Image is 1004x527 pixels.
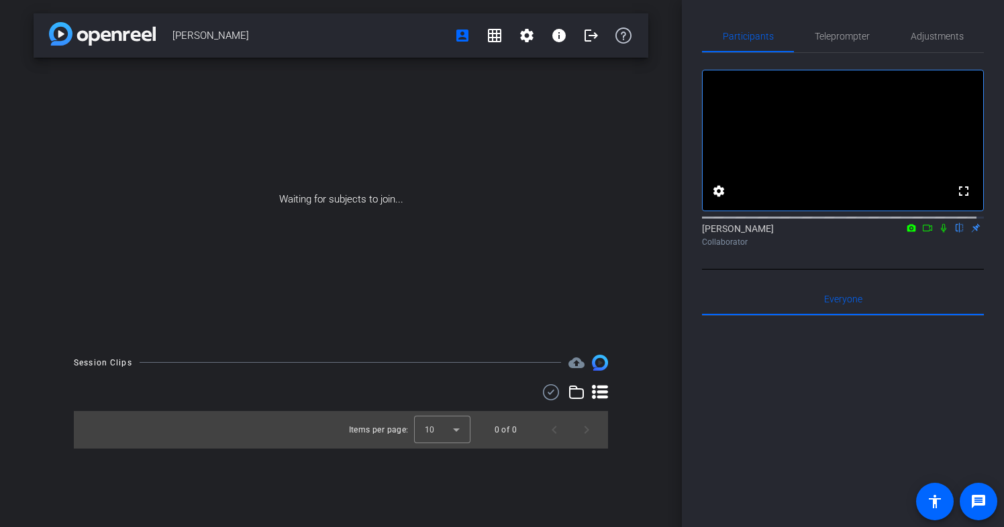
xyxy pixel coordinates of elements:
[970,493,987,510] mat-icon: message
[568,355,585,371] span: Destinations for your clips
[592,355,608,371] img: Session clips
[172,22,446,49] span: [PERSON_NAME]
[723,32,774,41] span: Participants
[34,58,648,341] div: Waiting for subjects to join...
[583,27,599,44] mat-icon: logout
[349,423,409,436] div: Items per page:
[702,222,984,248] div: [PERSON_NAME]
[49,22,156,46] img: app-logo
[454,27,470,44] mat-icon: account_box
[711,183,727,199] mat-icon: settings
[824,294,862,304] span: Everyone
[927,493,943,510] mat-icon: accessibility
[956,183,972,199] mat-icon: fullscreen
[570,414,603,446] button: Next page
[487,27,503,44] mat-icon: grid_on
[815,32,870,41] span: Teleprompter
[911,32,964,41] span: Adjustments
[519,27,535,44] mat-icon: settings
[952,221,968,233] mat-icon: flip
[568,355,585,371] mat-icon: cloud_upload
[538,414,570,446] button: Previous page
[74,356,132,369] div: Session Clips
[551,27,567,44] mat-icon: info
[702,236,984,248] div: Collaborator
[495,423,517,436] div: 0 of 0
